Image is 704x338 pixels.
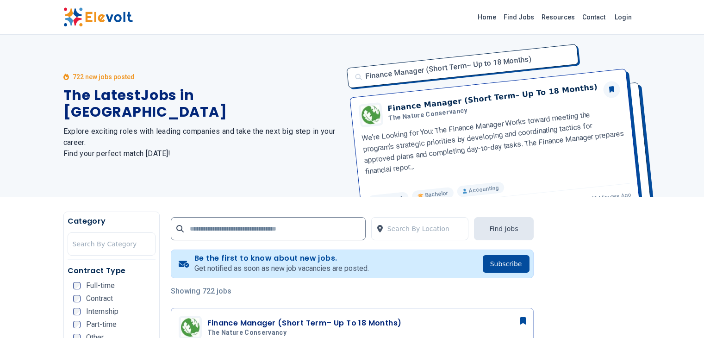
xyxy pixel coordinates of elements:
[73,308,81,315] input: Internship
[483,255,530,273] button: Subscribe
[68,216,156,227] h5: Category
[63,126,341,159] h2: Explore exciting roles with leading companies and take the next big step in your career. Find you...
[181,318,199,337] img: The Nature Conservancy
[500,10,538,25] a: Find Jobs
[73,72,135,81] p: 722 new jobs posted
[194,263,369,274] p: Get notified as soon as new job vacancies are posted.
[73,321,81,328] input: Part-time
[86,282,115,289] span: Full-time
[609,8,637,26] a: Login
[194,254,369,263] h4: Be the first to know about new jobs.
[538,10,579,25] a: Resources
[171,286,534,297] p: Showing 722 jobs
[207,329,287,337] span: The Nature Conservancy
[73,295,81,302] input: Contract
[474,10,500,25] a: Home
[207,318,402,329] h3: Finance Manager (Short Term– Up To 18 Months)
[86,295,113,302] span: Contract
[86,321,117,328] span: Part-time
[579,10,609,25] a: Contact
[63,7,133,27] img: Elevolt
[474,217,533,240] button: Find Jobs
[86,308,118,315] span: Internship
[63,87,341,120] h1: The Latest Jobs in [GEOGRAPHIC_DATA]
[73,282,81,289] input: Full-time
[68,265,156,276] h5: Contract Type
